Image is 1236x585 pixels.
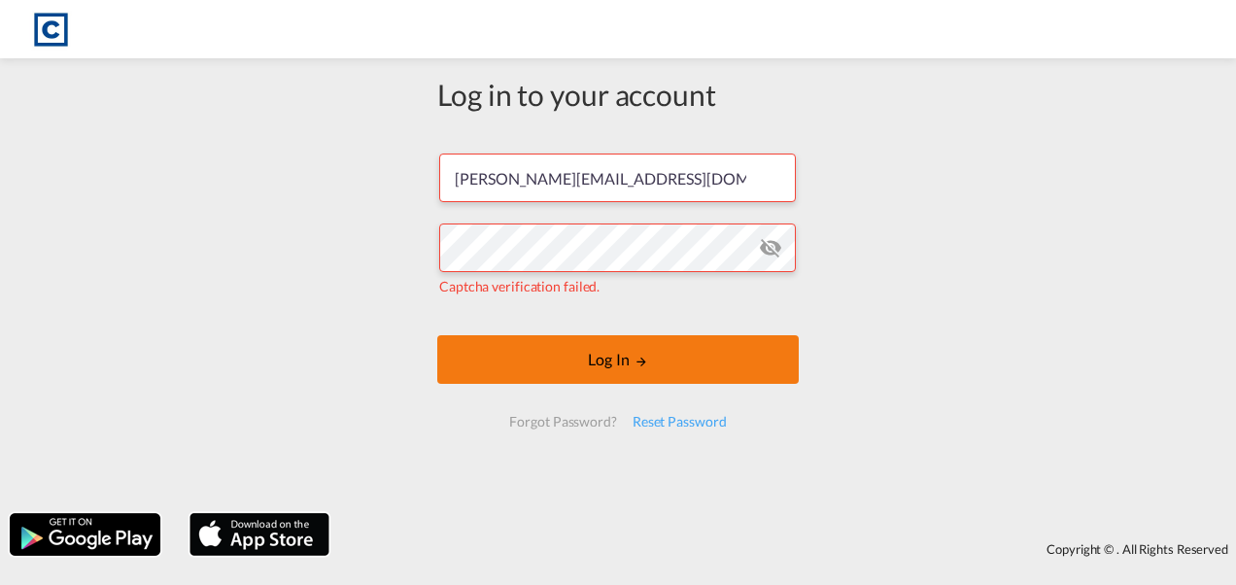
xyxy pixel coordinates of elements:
input: Enter email/phone number [439,154,796,202]
md-icon: icon-eye-off [759,236,782,259]
img: 1fdb9190129311efbfaf67cbb4249bed.jpeg [29,8,73,52]
img: apple.png [188,511,331,558]
div: Copyright © . All Rights Reserved [339,533,1236,566]
div: Forgot Password? [501,404,624,439]
div: Log in to your account [437,74,799,115]
img: google.png [8,511,162,558]
div: Reset Password [625,404,735,439]
button: LOGIN [437,335,799,384]
span: Captcha verification failed. [439,278,600,294]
